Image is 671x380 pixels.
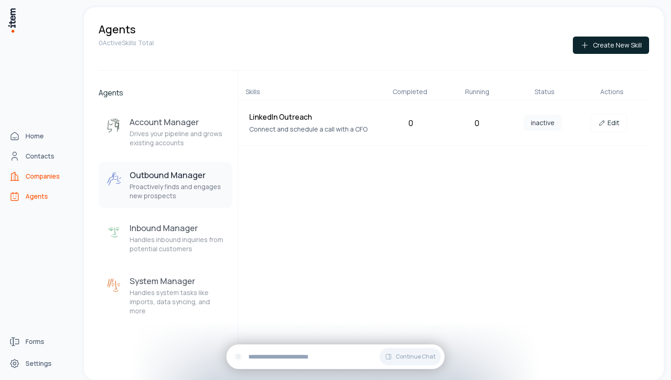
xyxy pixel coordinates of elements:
button: Inbound ManagerInbound ManagerHandles inbound inquiries from potential customers [99,215,232,261]
button: Account ManagerAccount ManagerDrives your pipeline and grows existing accounts [99,109,232,155]
img: Account Manager [106,118,122,135]
p: Connect and schedule a call with a CFO [249,124,374,134]
span: Contacts [26,152,54,161]
p: 0 Active Skills Total [99,38,154,47]
span: Continue Chat [396,353,435,360]
span: Agents [26,192,48,201]
div: Skills [246,87,373,96]
button: System ManagerSystem ManagerHandles system tasks like imports, data syncing, and more [99,268,232,323]
a: Companies [5,167,75,185]
span: Forms [26,337,44,346]
h2: Agents [99,87,232,98]
span: Settings [26,359,52,368]
button: Create New Skill [573,37,649,54]
a: Forms [5,332,75,351]
img: Item Brain Logo [7,7,16,33]
h3: System Manager [130,275,225,286]
span: Home [26,132,44,141]
div: Completed [380,87,440,96]
h4: LinkedIn Outreach [249,111,374,122]
div: 0 [447,116,506,129]
button: Outbound ManagerOutbound ManagerProactively finds and engages new prospects [99,162,232,208]
span: Companies [26,172,60,181]
p: Drives your pipeline and grows existing accounts [130,129,225,148]
img: Outbound Manager [106,171,122,188]
a: Contacts [5,147,75,165]
a: Agents [5,187,75,206]
h1: Agents [99,22,136,37]
p: Handles system tasks like imports, data syncing, and more [130,288,225,316]
img: Inbound Manager [106,224,122,241]
div: Actions [582,87,642,96]
p: Handles inbound inquiries from potential customers [130,235,225,253]
div: Running [447,87,507,96]
a: Home [5,127,75,145]
span: inactive [524,115,562,131]
img: System Manager [106,277,122,294]
h3: Inbound Manager [130,222,225,233]
h3: Account Manager [130,116,225,127]
div: 0 [381,116,440,129]
p: Proactively finds and engages new prospects [130,182,225,201]
a: Settings [5,354,75,373]
div: Status [514,87,574,96]
div: Continue Chat [226,344,445,369]
h3: Outbound Manager [130,169,225,180]
button: Continue Chat [379,348,441,365]
a: Edit [591,114,627,132]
